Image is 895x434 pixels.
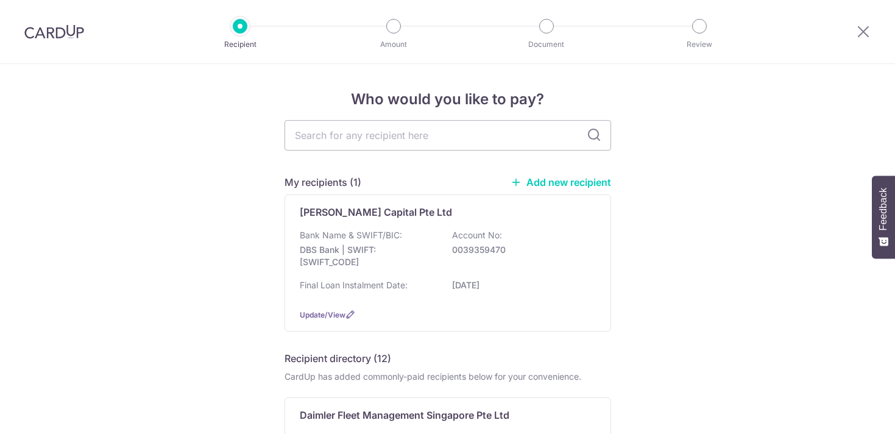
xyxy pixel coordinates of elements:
img: CardUp [24,24,84,39]
h5: Recipient directory (12) [285,351,391,366]
p: Daimler Fleet Management Singapore Pte Ltd [300,408,509,422]
p: Account No: [452,229,502,241]
button: Feedback - Show survey [872,176,895,258]
a: Add new recipient [511,176,611,188]
p: DBS Bank | SWIFT: [SWIFT_CODE] [300,244,436,268]
input: Search for any recipient here [285,120,611,151]
p: Review [654,38,745,51]
p: [PERSON_NAME] Capital Pte Ltd [300,205,452,219]
span: Feedback [878,188,889,230]
p: Document [501,38,592,51]
p: Final Loan Instalment Date: [300,279,408,291]
a: Update/View [300,310,345,319]
h5: My recipients (1) [285,175,361,190]
p: 0039359470 [452,244,589,256]
iframe: Opens a widget where you can find more information [816,397,883,428]
p: Recipient [195,38,285,51]
p: Bank Name & SWIFT/BIC: [300,229,402,241]
h4: Who would you like to pay? [285,88,611,110]
p: Amount [348,38,439,51]
div: CardUp has added commonly-paid recipients below for your convenience. [285,371,611,383]
p: [DATE] [452,279,589,291]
